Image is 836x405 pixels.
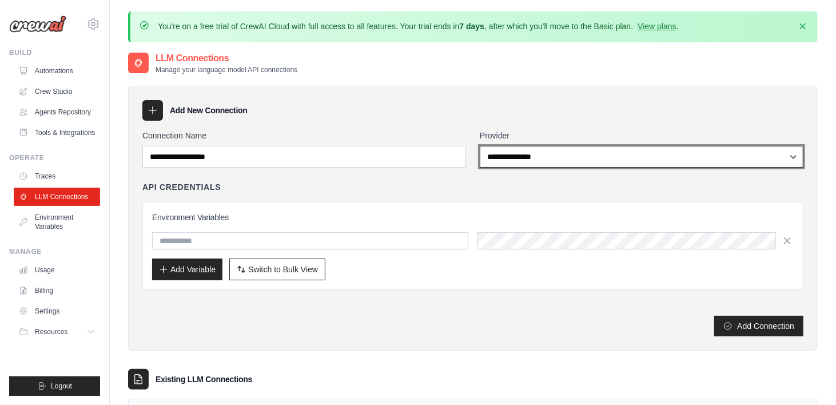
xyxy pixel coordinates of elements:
[14,261,100,279] a: Usage
[9,376,100,396] button: Logout
[9,48,100,57] div: Build
[142,181,221,193] h4: API Credentials
[156,65,297,74] p: Manage your language model API connections
[14,62,100,80] a: Automations
[156,51,297,65] h2: LLM Connections
[51,382,72,391] span: Logout
[14,167,100,185] a: Traces
[14,82,100,101] a: Crew Studio
[9,247,100,256] div: Manage
[14,323,100,341] button: Resources
[14,124,100,142] a: Tools & Integrations
[170,105,248,116] h3: Add New Connection
[158,21,679,32] p: You're on a free trial of CrewAI Cloud with full access to all features. Your trial ends in , aft...
[14,281,100,300] a: Billing
[152,259,222,280] button: Add Variable
[14,208,100,236] a: Environment Variables
[9,153,100,162] div: Operate
[156,374,252,385] h3: Existing LLM Connections
[248,264,318,275] span: Switch to Bulk View
[35,327,67,336] span: Resources
[480,130,803,141] label: Provider
[14,302,100,320] a: Settings
[9,15,66,33] img: Logo
[14,188,100,206] a: LLM Connections
[638,22,676,31] a: View plans
[152,212,794,223] h3: Environment Variables
[714,316,803,336] button: Add Connection
[14,103,100,121] a: Agents Repository
[459,22,484,31] strong: 7 days
[229,259,325,280] button: Switch to Bulk View
[142,130,466,141] label: Connection Name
